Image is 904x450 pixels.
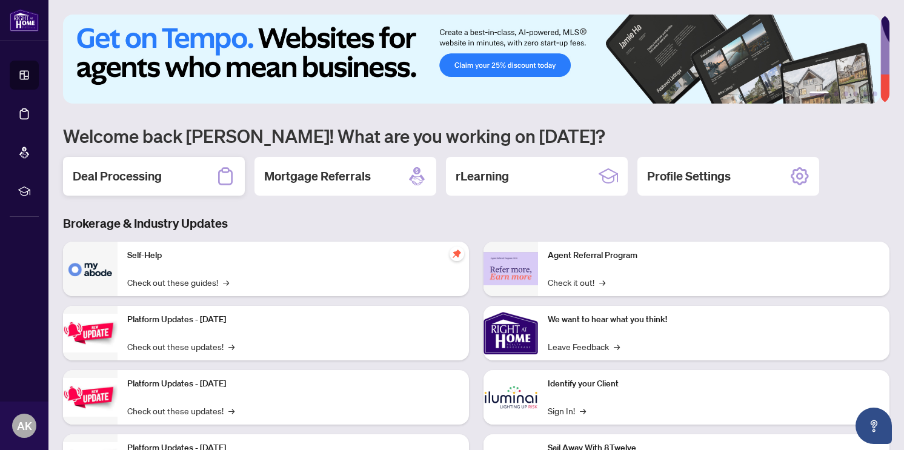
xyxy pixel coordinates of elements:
img: logo [10,9,39,31]
img: We want to hear what you think! [484,306,538,360]
a: Check out these updates!→ [127,404,234,417]
span: → [228,340,234,353]
p: We want to hear what you think! [548,313,880,326]
h2: Profile Settings [647,168,731,185]
button: Open asap [856,408,892,444]
span: → [228,404,234,417]
img: Agent Referral Program [484,252,538,285]
a: Leave Feedback→ [548,340,620,353]
img: Platform Updates - July 8, 2025 [63,378,118,416]
span: → [580,404,586,417]
button: 2 [834,91,839,96]
a: Check out these guides!→ [127,276,229,289]
p: Self-Help [127,249,459,262]
p: Agent Referral Program [548,249,880,262]
button: 6 [872,91,877,96]
span: AK [17,417,32,434]
button: 1 [809,91,829,96]
img: Identify your Client [484,370,538,425]
h2: rLearning [456,168,509,185]
span: → [614,340,620,353]
a: Sign In!→ [548,404,586,417]
p: Identify your Client [548,377,880,391]
a: Check out these updates!→ [127,340,234,353]
img: Self-Help [63,242,118,296]
button: 3 [843,91,848,96]
h2: Mortgage Referrals [264,168,371,185]
h2: Deal Processing [73,168,162,185]
a: Check it out!→ [548,276,605,289]
h1: Welcome back [PERSON_NAME]! What are you working on [DATE]? [63,124,889,147]
p: Platform Updates - [DATE] [127,377,459,391]
img: Slide 0 [63,15,880,104]
img: Platform Updates - July 21, 2025 [63,314,118,352]
h3: Brokerage & Industry Updates [63,215,889,232]
button: 5 [863,91,868,96]
p: Platform Updates - [DATE] [127,313,459,326]
span: pushpin [450,247,464,261]
span: → [223,276,229,289]
button: 4 [853,91,858,96]
span: → [599,276,605,289]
